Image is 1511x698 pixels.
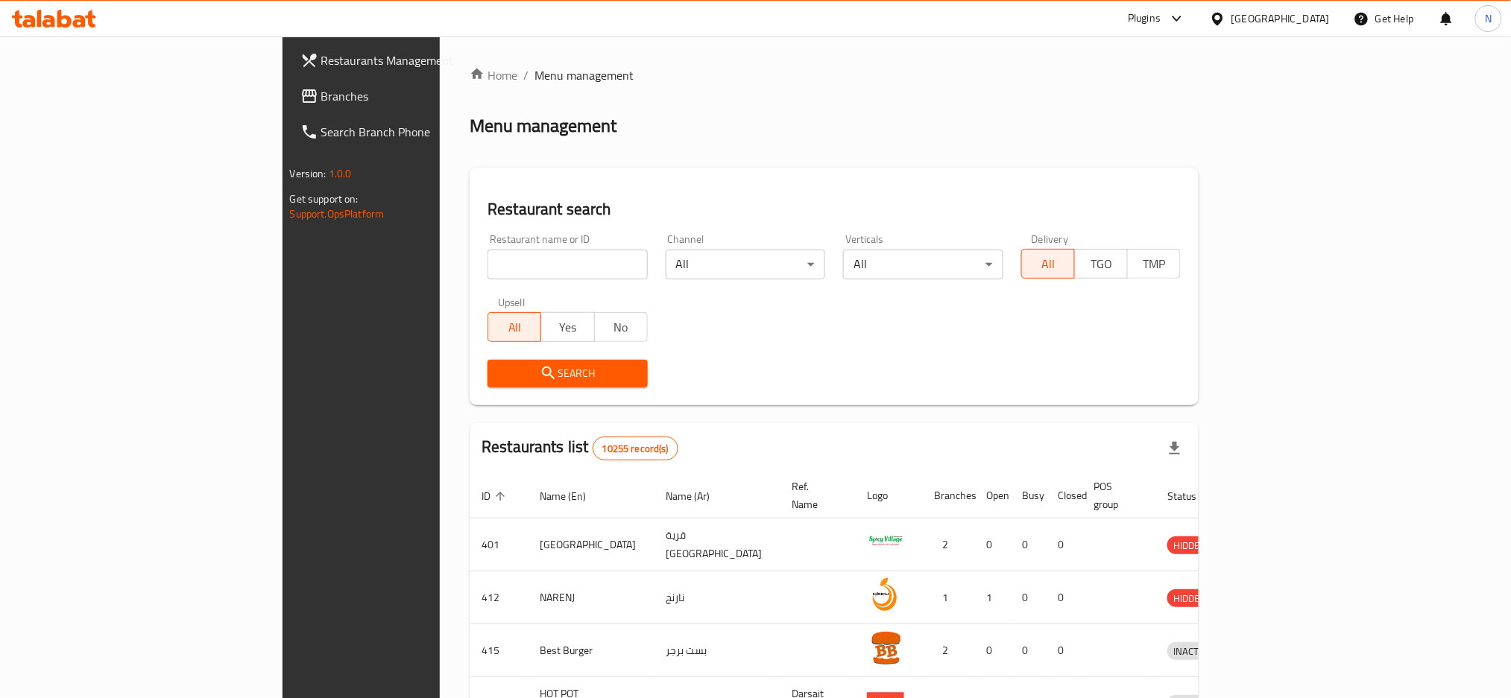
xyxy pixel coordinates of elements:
[867,629,904,666] img: Best Burger
[482,487,510,505] span: ID
[488,360,648,387] button: Search
[528,518,654,571] td: [GEOGRAPHIC_DATA]
[1010,624,1046,677] td: 0
[867,523,904,560] img: Spicy Village
[528,624,654,677] td: Best Burger
[974,571,1010,624] td: 1
[1010,473,1046,518] th: Busy
[593,437,678,460] div: Total records count
[1134,253,1175,275] span: TMP
[1485,10,1492,27] span: N
[1010,518,1046,571] td: 0
[288,114,535,150] a: Search Branch Phone
[470,66,1199,84] nav: breadcrumb
[1028,253,1069,275] span: All
[1127,249,1181,279] button: TMP
[290,189,359,209] span: Get support on:
[855,473,922,518] th: Logo
[290,164,327,183] span: Version:
[594,312,648,342] button: No
[922,624,974,677] td: 2
[1081,253,1122,275] span: TGO
[601,317,642,338] span: No
[470,114,616,138] h2: Menu management
[1157,431,1193,466] div: Export file
[321,123,523,141] span: Search Branch Phone
[1010,571,1046,624] td: 0
[488,198,1181,220] h2: Restaurant search
[1074,249,1128,279] button: TGO
[1046,473,1082,518] th: Closed
[488,312,541,342] button: All
[867,576,904,613] img: NARENJ
[540,487,605,505] span: Name (En)
[547,317,588,338] span: Yes
[288,42,535,78] a: Restaurants Management
[1032,234,1069,244] label: Delivery
[488,250,648,279] input: Search for restaurant name or ID..
[1128,10,1161,28] div: Plugins
[666,487,729,505] span: Name (Ar)
[654,624,780,677] td: بست برجر
[1046,571,1082,624] td: 0
[534,66,634,84] span: Menu management
[1046,624,1082,677] td: 0
[1046,518,1082,571] td: 0
[499,364,636,383] span: Search
[1167,487,1216,505] span: Status
[321,87,523,105] span: Branches
[329,164,352,183] span: 1.0.0
[1167,590,1212,607] span: HIDDEN
[974,518,1010,571] td: 0
[498,297,526,308] label: Upsell
[1094,478,1138,513] span: POS group
[666,250,826,279] div: All
[1167,642,1218,660] div: INACTIVE
[974,624,1010,677] td: 0
[1231,10,1330,27] div: [GEOGRAPHIC_DATA]
[792,478,837,513] span: Ref. Name
[288,78,535,114] a: Branches
[654,571,780,624] td: نارنج
[974,473,1010,518] th: Open
[290,204,385,223] a: Support.OpsPlatform
[1167,537,1212,554] span: HIDDEN
[922,571,974,624] td: 1
[922,518,974,571] td: 2
[654,518,780,571] td: قرية [GEOGRAPHIC_DATA]
[843,250,1003,279] div: All
[1167,643,1218,660] span: INACTIVE
[540,312,594,342] button: Yes
[593,442,678,456] span: 10255 record(s)
[321,51,523,69] span: Restaurants Management
[922,473,974,518] th: Branches
[528,571,654,624] td: NARENJ
[494,317,535,338] span: All
[482,436,678,460] h2: Restaurants list
[1021,249,1075,279] button: All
